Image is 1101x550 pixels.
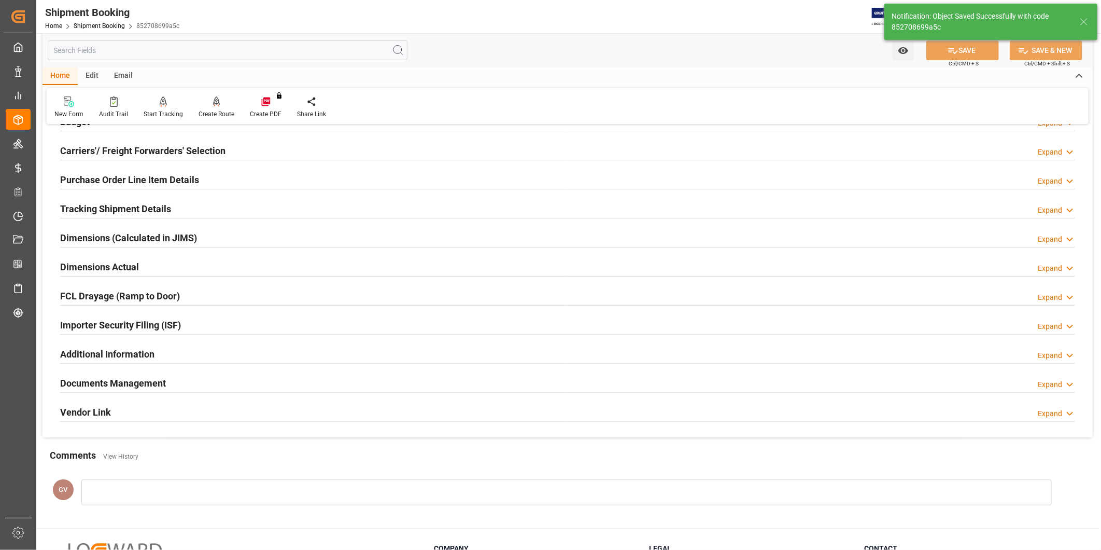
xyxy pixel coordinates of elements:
span: Ctrl/CMD + S [949,60,979,67]
div: Expand [1038,379,1062,390]
div: Expand [1038,263,1062,274]
div: Shipment Booking [45,5,179,20]
h2: Additional Information [60,347,154,361]
div: Edit [78,67,106,85]
h2: FCL Drayage (Ramp to Door) [60,289,180,303]
h2: Vendor Link [60,405,111,419]
div: Email [106,67,140,85]
div: Expand [1038,292,1062,303]
div: Share Link [297,109,326,119]
h2: Dimensions Actual [60,260,139,274]
div: Expand [1038,176,1062,187]
div: Expand [1038,234,1062,245]
button: SAVE [926,40,999,60]
h2: Comments [50,448,96,462]
button: open menu [893,40,914,60]
button: SAVE & NEW [1010,40,1082,60]
a: Home [45,22,62,30]
h2: Carriers'/ Freight Forwarders' Selection [60,144,225,158]
img: Exertis%20JAM%20-%20Email%20Logo.jpg_1722504956.jpg [872,8,908,26]
h2: Importer Security Filing (ISF) [60,318,181,332]
h2: Purchase Order Line Item Details [60,173,199,187]
div: Expand [1038,321,1062,332]
a: View History [103,453,138,460]
div: Audit Trail [99,109,128,119]
div: New Form [54,109,83,119]
a: Shipment Booking [74,22,125,30]
h2: Documents Management [60,376,166,390]
span: GV [59,486,68,493]
span: Ctrl/CMD + Shift + S [1024,60,1070,67]
div: Expand [1038,147,1062,158]
div: Create Route [199,109,234,119]
h2: Tracking Shipment Details [60,202,171,216]
div: Expand [1038,205,1062,216]
div: Notification: Object Saved Successfully with code 852708699a5c [892,11,1070,33]
div: Expand [1038,408,1062,419]
h2: Dimensions (Calculated in JIMS) [60,231,197,245]
div: Home [43,67,78,85]
div: Start Tracking [144,109,183,119]
input: Search Fields [48,40,407,60]
div: Expand [1038,350,1062,361]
